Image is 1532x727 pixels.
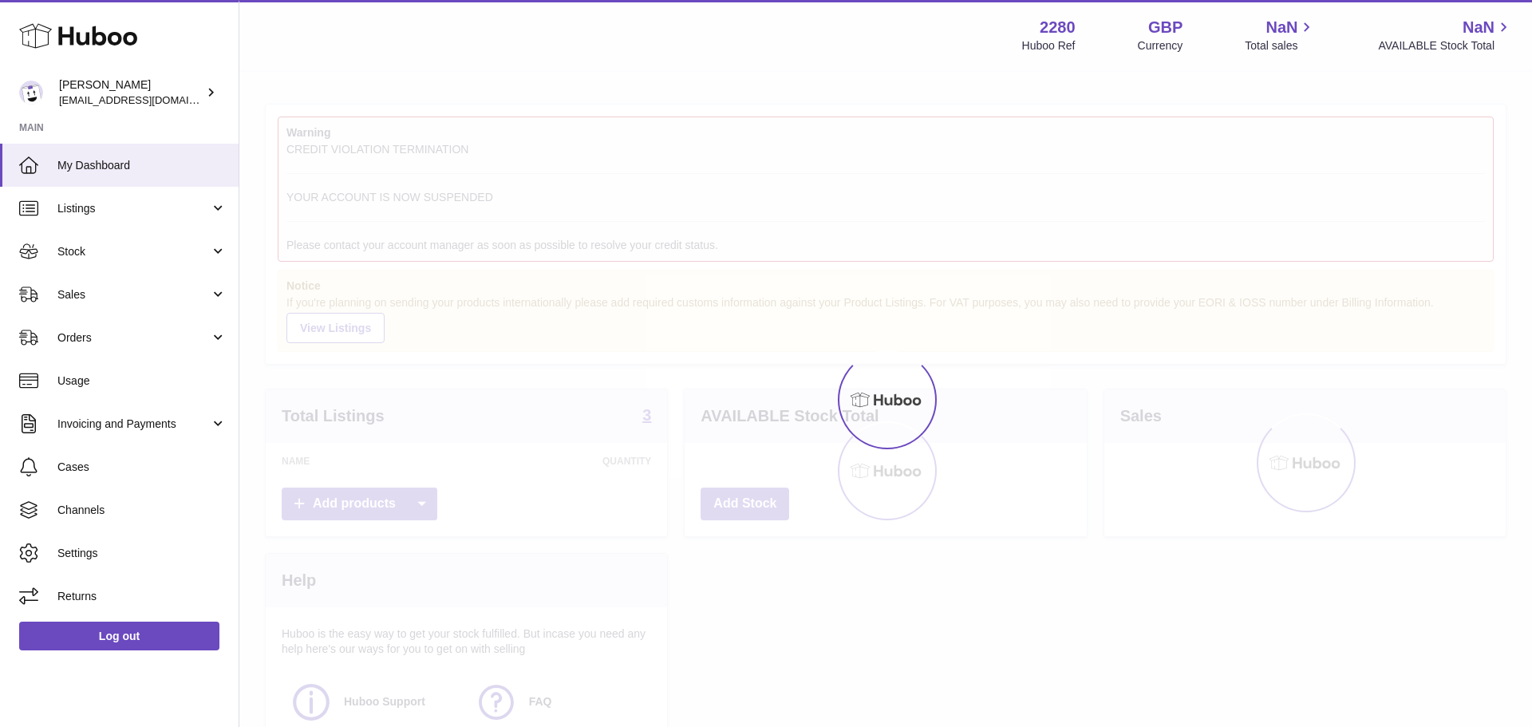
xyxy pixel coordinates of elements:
[19,81,43,105] img: internalAdmin-2280@internal.huboo.com
[57,244,210,259] span: Stock
[1378,17,1513,53] a: NaN AVAILABLE Stock Total
[57,330,210,346] span: Orders
[1378,38,1513,53] span: AVAILABLE Stock Total
[57,201,210,216] span: Listings
[57,287,210,302] span: Sales
[57,373,227,389] span: Usage
[1463,17,1494,38] span: NaN
[1022,38,1076,53] div: Huboo Ref
[1265,17,1297,38] span: NaN
[1138,38,1183,53] div: Currency
[19,622,219,650] a: Log out
[1245,38,1316,53] span: Total sales
[57,460,227,475] span: Cases
[1245,17,1316,53] a: NaN Total sales
[57,546,227,561] span: Settings
[57,158,227,173] span: My Dashboard
[57,503,227,518] span: Channels
[1148,17,1183,38] strong: GBP
[57,417,210,432] span: Invoicing and Payments
[57,589,227,604] span: Returns
[59,77,203,108] div: [PERSON_NAME]
[1040,17,1076,38] strong: 2280
[59,93,235,106] span: [EMAIL_ADDRESS][DOMAIN_NAME]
